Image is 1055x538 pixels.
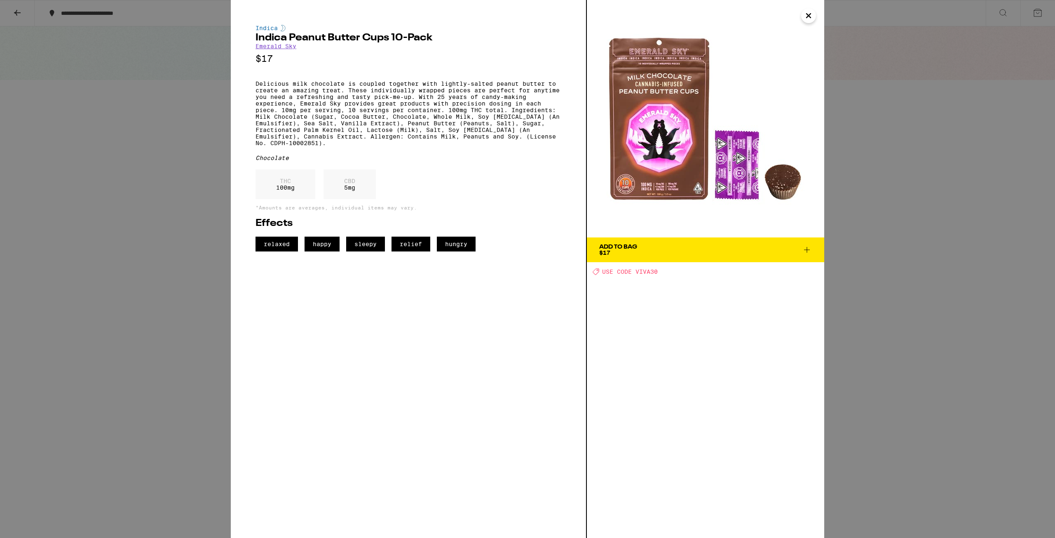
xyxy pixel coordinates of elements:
[587,237,824,262] button: Add To Bag$17
[346,237,385,251] span: sleepy
[256,80,561,146] p: Delicious milk chocolate is coupled together with lightly-salted peanut butter to create an amazi...
[599,249,610,256] span: $17
[256,155,561,161] div: Chocolate
[256,169,315,199] div: 100 mg
[256,33,561,43] h2: Indica Peanut Butter Cups 10-Pack
[801,8,816,23] button: Close
[256,218,561,228] h2: Effects
[256,54,561,64] p: $17
[5,6,59,12] span: Hi. Need any help?
[256,43,296,49] a: Emerald Sky
[276,178,295,184] p: THC
[437,237,476,251] span: hungry
[602,268,658,275] span: USE CODE VIVA30
[256,237,298,251] span: relaxed
[305,237,340,251] span: happy
[599,244,637,250] div: Add To Bag
[281,25,286,31] img: indicaColor.svg
[392,237,430,251] span: relief
[344,178,355,184] p: CBD
[256,205,561,210] p: *Amounts are averages, individual items may vary.
[324,169,376,199] div: 5 mg
[256,25,561,31] div: Indica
